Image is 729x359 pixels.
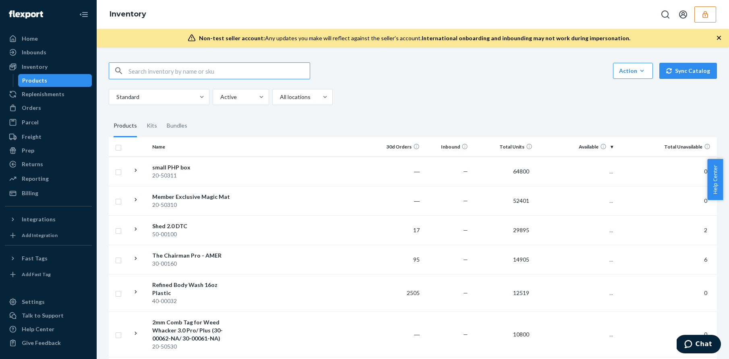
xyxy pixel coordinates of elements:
[5,268,92,281] a: Add Fast Tag
[701,256,710,263] span: 6
[375,186,423,215] td: ―
[152,342,236,351] div: 20-50530
[539,197,613,205] p: ...
[659,63,717,79] button: Sync Catalog
[22,325,54,333] div: Help Center
[5,144,92,157] a: Prep
[22,35,38,43] div: Home
[152,281,236,297] div: Refined Body Wash 16oz Plastic
[152,297,236,305] div: 40-00032
[22,90,64,98] div: Replenishments
[22,146,34,155] div: Prep
[152,201,236,209] div: 20-50310
[5,295,92,308] a: Settings
[5,323,92,336] a: Help Center
[22,298,45,306] div: Settings
[220,93,220,101] input: Active
[5,172,92,185] a: Reporting
[510,289,532,296] span: 12519
[5,158,92,171] a: Returns
[707,159,723,200] button: Help Center
[22,48,46,56] div: Inbounds
[5,101,92,114] a: Orders
[619,67,647,75] div: Action
[22,63,48,71] div: Inventory
[701,331,710,338] span: 0
[5,336,92,349] button: Give Feedback
[613,63,653,79] button: Action
[5,229,92,242] a: Add Integration
[152,222,236,230] div: Shed 2.0 DTC
[22,312,64,320] div: Talk to Support
[149,137,240,157] th: Name
[199,35,265,41] span: Non-test seller account:
[5,187,92,200] a: Billing
[536,137,616,157] th: Available
[279,93,280,101] input: All locations
[677,335,721,355] iframe: Opens a widget where you can chat to one of our agents
[152,193,236,201] div: Member Exclusive Magic Mat
[471,137,536,157] th: Total Units
[152,318,236,342] div: 2mm Comb Tag for Weed Whacker 3.0 Pro/ Plus (30-00062-NA/ 30-00061-NA)
[22,160,43,168] div: Returns
[5,32,92,45] a: Home
[5,46,92,59] a: Inbounds
[510,227,532,233] span: 29895
[701,197,710,204] span: 0
[5,309,92,322] button: Talk to Support
[22,76,47,85] div: Products
[375,157,423,186] td: ―
[22,271,51,278] div: Add Fast Tag
[375,215,423,245] td: 17
[5,88,92,101] a: Replenishments
[167,115,187,137] div: Bundles
[375,245,423,274] td: 95
[463,331,468,338] span: —
[22,215,56,223] div: Integrations
[152,252,236,260] div: The Chairman Pro - AMER
[22,133,41,141] div: Freight
[152,260,236,268] div: 30-00160
[675,6,691,23] button: Open account menu
[463,289,468,296] span: —
[616,137,717,157] th: Total Unavailable
[103,3,153,26] ol: breadcrumbs
[539,226,613,234] p: ...
[22,232,58,239] div: Add Integration
[76,6,92,23] button: Close Navigation
[128,63,310,79] input: Search inventory by name or sku
[510,331,532,338] span: 10800
[22,104,41,112] div: Orders
[701,227,710,233] span: 2
[114,115,137,137] div: Products
[510,256,532,263] span: 14905
[463,168,468,175] span: —
[18,74,92,87] a: Products
[539,330,613,338] p: ...
[22,189,38,197] div: Billing
[463,197,468,204] span: —
[539,289,613,297] p: ...
[5,60,92,73] a: Inventory
[5,252,92,265] button: Fast Tags
[152,171,236,179] div: 20-50311
[422,35,630,41] span: International onboarding and inbounding may not work during impersonation.
[375,312,423,357] td: ―
[463,256,468,263] span: —
[152,230,236,238] div: 50-00100
[701,168,710,175] span: 0
[5,116,92,129] a: Parcel
[22,175,49,183] div: Reporting
[510,168,532,175] span: 64800
[510,197,532,204] span: 52401
[539,256,613,264] p: ...
[463,227,468,233] span: —
[110,10,146,19] a: Inventory
[199,34,630,42] div: Any updates you make will reflect against the seller's account.
[9,10,43,19] img: Flexport logo
[423,137,471,157] th: Inbound
[539,167,613,175] p: ...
